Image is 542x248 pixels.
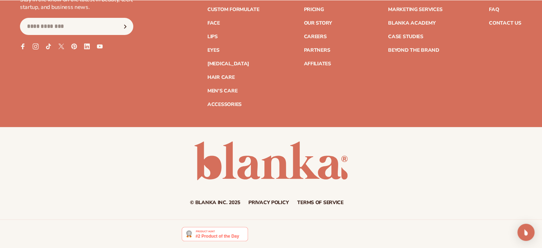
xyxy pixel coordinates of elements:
a: Beyond the brand [388,48,439,53]
a: Marketing services [388,7,442,12]
a: Affiliates [304,61,331,66]
a: FAQ [489,7,499,12]
a: Eyes [207,48,220,53]
small: © Blanka Inc. 2025 [190,199,240,206]
a: Pricing [304,7,324,12]
iframe: Customer reviews powered by Trustpilot [253,227,360,245]
a: [MEDICAL_DATA] [207,61,249,66]
a: Terms of service [297,200,344,205]
a: Custom formulate [207,7,259,12]
a: Hair Care [207,75,234,80]
button: Subscribe [117,18,133,35]
a: Face [207,21,220,26]
a: Lips [207,34,218,39]
a: Case Studies [388,34,423,39]
img: Blanka - Start a beauty or cosmetic line in under 5 minutes | Product Hunt [182,227,248,241]
a: Careers [304,34,326,39]
a: Blanka Academy [388,21,435,26]
a: Privacy policy [248,200,289,205]
a: Contact Us [489,21,521,26]
a: Accessories [207,102,242,107]
a: Our Story [304,21,332,26]
a: Men's Care [207,88,237,93]
div: Open Intercom Messenger [517,224,535,241]
a: Partners [304,48,330,53]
